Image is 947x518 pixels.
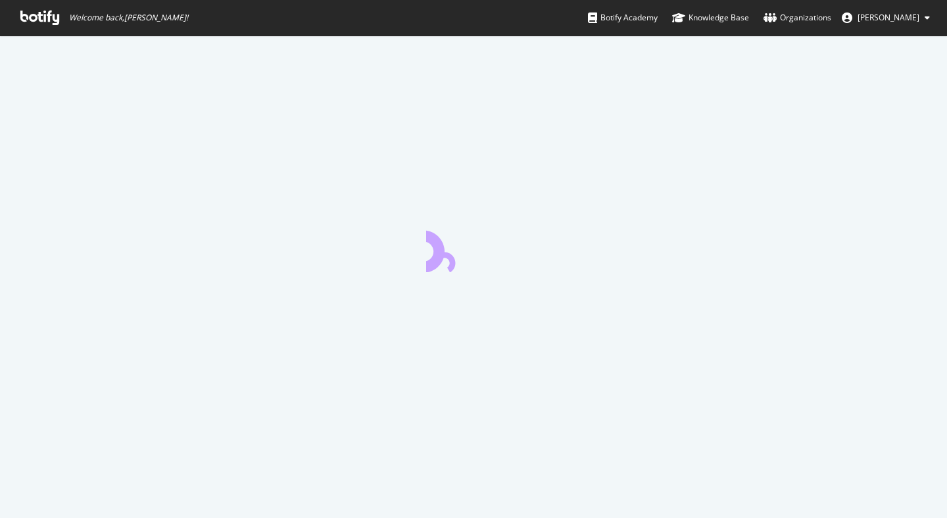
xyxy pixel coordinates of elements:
span: Olivier Job [858,12,919,23]
div: Botify Academy [588,11,658,24]
span: Welcome back, [PERSON_NAME] ! [69,12,188,23]
button: [PERSON_NAME] [831,7,940,28]
div: Knowledge Base [672,11,749,24]
div: Organizations [764,11,831,24]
